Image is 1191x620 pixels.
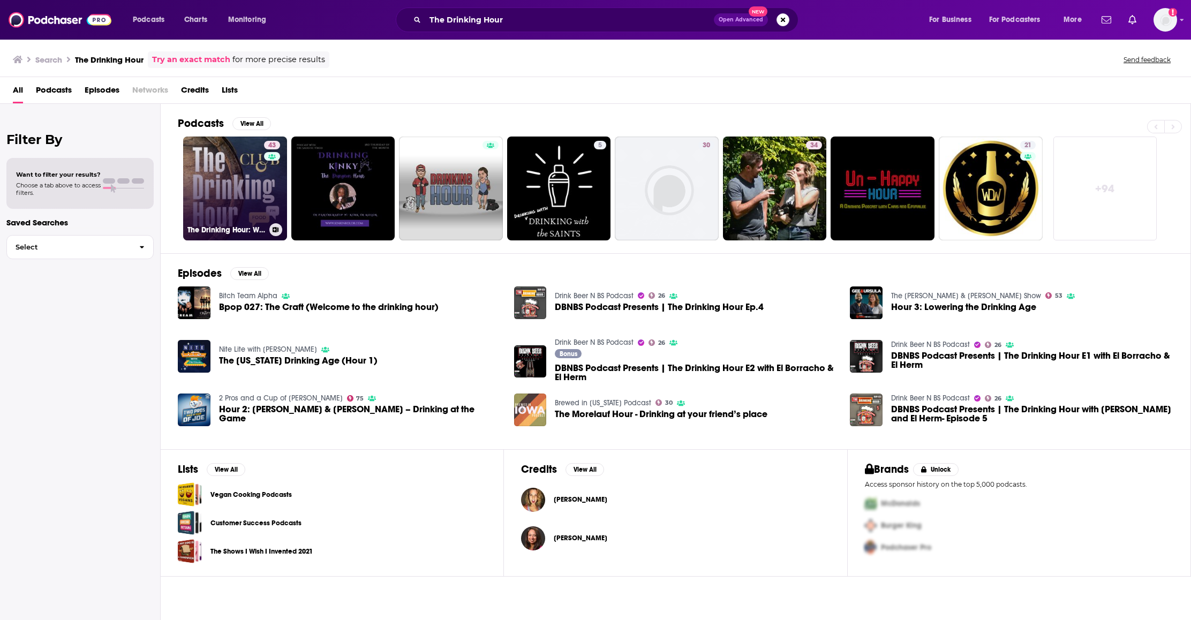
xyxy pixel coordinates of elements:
[6,235,154,259] button: Select
[861,493,881,515] img: First Pro Logo
[222,81,238,103] a: Lists
[598,140,602,151] span: 5
[178,539,202,563] span: The Shows I Wish I Invented 2021
[810,140,818,151] span: 34
[649,292,665,299] a: 26
[219,303,439,312] a: Bpop 027: The Craft (Welcome to the drinking hour)
[566,463,604,476] button: View All
[994,343,1001,347] span: 26
[594,141,606,149] a: 5
[560,351,577,357] span: Bonus
[850,340,883,373] a: DBNBS Podcast Presents | The Drinking Hour E1 with El Borracho & El Herm
[132,81,168,103] span: Networks
[406,7,809,32] div: Search podcasts, credits, & more...
[219,356,378,365] a: The Wisconsin Drinking Age (Hour 1)
[555,291,634,300] a: Drink Beer N BS Podcast
[1024,140,1031,151] span: 21
[85,81,119,103] a: Episodes
[347,395,364,402] a: 75
[178,286,210,319] a: Bpop 027: The Craft (Welcome to the drinking hour)
[230,267,269,280] button: View All
[891,405,1173,423] span: DBNBS Podcast Presents | The Drinking Hour with [PERSON_NAME] and El Herm- Episode 5
[521,463,557,476] h2: Credits
[665,400,673,405] span: 30
[178,463,198,476] h2: Lists
[555,303,764,312] span: DBNBS Podcast Presents | The Drinking Hour Ep.4
[850,286,883,319] a: Hour 3: Lowering the Drinking Age
[210,546,313,557] a: The Shows I Wish I Invented 2021
[861,515,881,536] img: Second Pro Logo
[521,463,604,476] a: CreditsView All
[36,81,72,103] span: Podcasts
[554,495,607,504] a: Ali Spagnola
[16,171,101,178] span: Want to filter your results?
[939,137,1043,240] a: 21
[749,6,768,17] span: New
[521,488,545,512] a: Ali Spagnola
[1154,8,1177,32] button: Show profile menu
[1020,141,1036,149] a: 21
[219,356,378,365] span: The [US_STATE] Drinking Age (Hour 1)
[703,140,710,151] span: 30
[554,495,607,504] span: [PERSON_NAME]
[514,394,547,426] img: The Morelauf Hour - Drinking at your friend’s place
[232,54,325,66] span: for more precise results
[865,480,1173,488] p: Access sponsor history on the top 5,000 podcasts.
[554,534,607,542] span: [PERSON_NAME]
[714,13,768,26] button: Open AdvancedNew
[655,399,673,406] a: 30
[806,141,822,149] a: 34
[125,11,178,28] button: open menu
[228,12,266,27] span: Monitoring
[1097,11,1115,29] a: Show notifications dropdown
[615,137,719,240] a: 30
[268,140,276,151] span: 43
[521,526,545,550] a: Manisha Juthani
[1064,12,1082,27] span: More
[219,345,317,354] a: Nite Lite with Pete Schwaba
[133,12,164,27] span: Podcasts
[514,345,547,378] img: DBNBS Podcast Presents | The Drinking Hour E2 with El Borracho & El Herm
[881,521,922,530] span: Burger King
[232,117,271,130] button: View All
[891,291,1041,300] a: The Gee Scott & Ursula Reutin Show
[698,141,714,149] a: 30
[881,499,920,508] span: McDonalds
[891,303,1036,312] a: Hour 3: Lowering the Drinking Age
[555,338,634,347] a: Drink Beer N BS Podcast
[1120,55,1174,64] button: Send feedback
[891,405,1173,423] a: DBNBS Podcast Presents | The Drinking Hour with El Borracho and El Herm- Episode 5
[35,55,62,65] h3: Search
[891,351,1173,369] a: DBNBS Podcast Presents | The Drinking Hour E1 with El Borracho & El Herm
[658,341,665,345] span: 26
[891,340,970,349] a: Drink Beer N BS Podcast
[1154,8,1177,32] span: Logged in as SchulmanPR
[178,117,224,130] h2: Podcasts
[1169,8,1177,17] svg: Add a profile image
[178,482,202,506] a: Vegan Cooking Podcasts
[521,521,830,555] button: Manisha JuthaniManisha Juthani
[178,340,210,373] a: The Wisconsin Drinking Age (Hour 1)
[555,364,837,382] a: DBNBS Podcast Presents | The Drinking Hour E2 with El Borracho & El Herm
[9,10,111,30] a: Podchaser - Follow, Share and Rate Podcasts
[16,182,101,196] span: Choose a tab above to access filters.
[356,396,364,401] span: 75
[554,534,607,542] a: Manisha Juthani
[178,394,210,426] img: Hour 2: Jonas & LaVar – Drinking at the Game
[891,394,970,403] a: Drink Beer N BS Podcast
[649,339,665,346] a: 26
[555,410,767,419] span: The Morelauf Hour - Drinking at your friend’s place
[514,286,547,319] img: DBNBS Podcast Presents | The Drinking Hour Ep.4
[219,405,501,423] span: Hour 2: [PERSON_NAME] & [PERSON_NAME] – Drinking at the Game
[184,12,207,27] span: Charts
[181,81,209,103] a: Credits
[850,394,883,426] img: DBNBS Podcast Presents | The Drinking Hour with El Borracho and El Herm- Episode 5
[6,132,154,147] h2: Filter By
[187,225,265,235] h3: The Drinking Hour: With [PERSON_NAME] - FoodFM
